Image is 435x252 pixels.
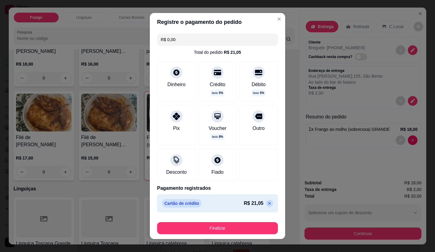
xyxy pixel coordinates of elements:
div: Voucher [209,125,227,132]
div: Desconto [166,169,187,176]
div: Total do pedido [194,49,241,55]
button: Finalizar [157,222,278,234]
p: taxa [253,91,264,95]
header: Registre o pagamento do pedido [150,13,285,31]
div: Débito [252,81,266,88]
span: 8 % [219,134,223,139]
div: Outro [253,125,265,132]
div: Fiado [211,169,224,176]
div: Dinheiro [167,81,185,88]
div: R$ 21,05 [224,49,241,55]
p: taxa [212,134,223,139]
div: Pix [173,125,180,132]
span: 5 % [260,91,264,95]
div: Crédito [210,81,225,88]
input: Ex.: hambúrguer de cordeiro [161,34,274,46]
span: 5 % [219,91,223,95]
p: taxa [212,91,223,95]
p: R$ 21,05 [244,200,263,207]
button: Close [274,14,284,24]
p: Pagamento registrados [157,185,278,192]
p: Cartão de crédito [162,199,201,208]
